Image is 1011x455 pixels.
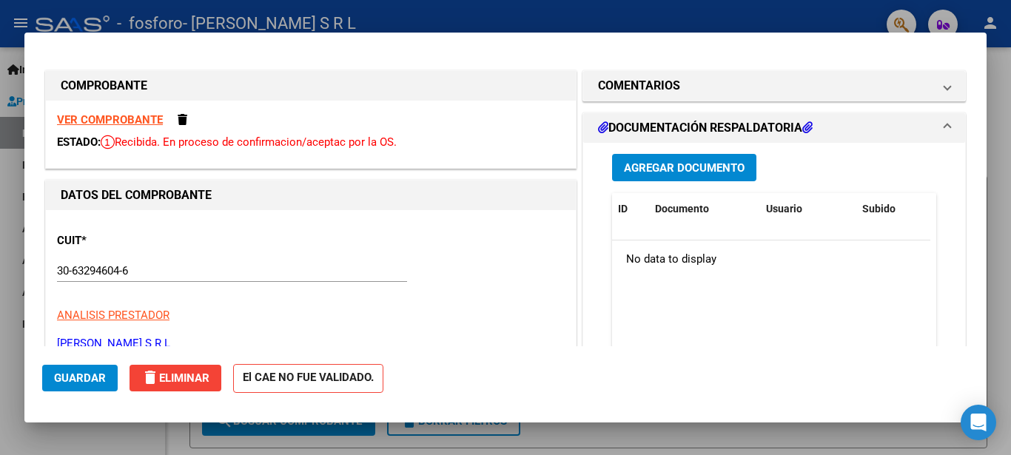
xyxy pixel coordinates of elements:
[583,113,965,143] mat-expansion-panel-header: DOCUMENTACIÓN RESPALDATORIA
[583,71,965,101] mat-expansion-panel-header: COMENTARIOS
[101,135,397,149] span: Recibida. En proceso de confirmacion/aceptac por la OS.
[612,193,649,225] datatable-header-cell: ID
[766,203,802,215] span: Usuario
[760,193,856,225] datatable-header-cell: Usuario
[618,203,628,215] span: ID
[57,309,169,322] span: ANALISIS PRESTADOR
[598,119,813,137] h1: DOCUMENTACIÓN RESPALDATORIA
[598,77,680,95] h1: COMENTARIOS
[612,154,756,181] button: Agregar Documento
[57,135,101,149] span: ESTADO:
[57,335,565,352] p: [PERSON_NAME] S R L
[61,188,212,202] strong: DATOS DEL COMPROBANTE
[649,193,760,225] datatable-header-cell: Documento
[612,240,930,277] div: No data to display
[61,78,147,92] strong: COMPROBANTE
[583,143,965,450] div: DOCUMENTACIÓN RESPALDATORIA
[961,405,996,440] div: Open Intercom Messenger
[856,193,930,225] datatable-header-cell: Subido
[233,364,383,393] strong: El CAE NO FUE VALIDADO.
[141,371,209,385] span: Eliminar
[130,365,221,391] button: Eliminar
[624,161,745,175] span: Agregar Documento
[57,113,163,127] a: VER COMPROBANTE
[141,368,159,386] mat-icon: delete
[42,365,118,391] button: Guardar
[57,232,209,249] p: CUIT
[655,203,709,215] span: Documento
[54,371,106,385] span: Guardar
[862,203,896,215] span: Subido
